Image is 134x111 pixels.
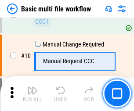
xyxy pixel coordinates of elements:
img: Support [105,5,112,12]
img: Back [7,4,18,14]
span: # 10 [21,52,31,59]
div: Basic multi file workflow [21,5,91,13]
div: Manual Request CCC [43,58,94,64]
img: Settings menu [116,4,127,14]
div: CCC1 [33,17,51,27]
div: Manual Change Required [43,41,104,48]
img: Main button [112,88,122,99]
